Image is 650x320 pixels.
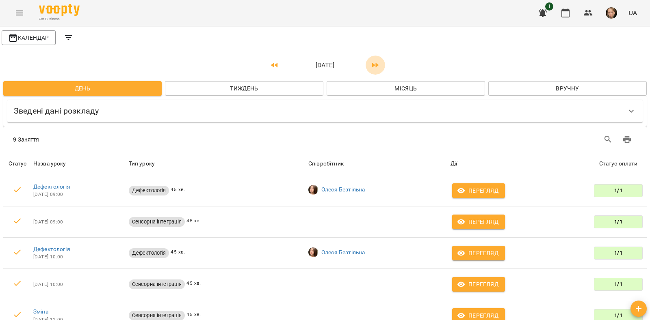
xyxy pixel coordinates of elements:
span: 45 хв. [171,186,185,195]
span: 1/1 [611,249,625,257]
img: ab980ff7dd4a5a53328da55318d94489.jpeg [308,185,318,195]
span: Перегляд [459,217,498,227]
span: 1/1 [611,281,625,288]
a: Олеся Безтільна [321,186,365,194]
a: Олеся Безтільна [321,249,365,257]
button: Перегляд [452,277,505,292]
h6: Зведені дані розкладу [14,105,99,117]
span: 1 [545,2,553,11]
span: [DATE] 09:00 [33,191,126,199]
span: Сенсорна інтеграція [129,218,185,226]
div: Співробітник [308,159,447,169]
button: Перегляд [452,246,505,260]
div: Статус оплати [591,159,645,169]
span: 45 хв. [171,248,185,258]
button: Створити урок [630,301,647,317]
button: Filters [59,28,78,47]
span: Перегляд [459,248,498,258]
span: Перегляд [459,186,498,195]
button: День [3,81,162,96]
span: Дефектологія [129,249,169,257]
button: UA [625,5,640,20]
span: 1/1 [611,218,625,226]
span: Перегляд [459,279,498,289]
button: Вручну [488,81,647,96]
div: Статус [4,159,31,169]
div: Назва уроку [33,159,126,169]
span: Дефектологія [129,187,169,194]
span: [DATE] 10:00 [33,253,126,261]
span: [DATE] 10:00 [33,281,126,289]
img: Voopty Logo [39,4,80,16]
button: Search [598,130,618,149]
button: Перегляд [452,183,505,198]
span: 1/1 [611,187,625,194]
div: Дії [451,159,588,169]
button: Друк [617,130,637,149]
img: ab980ff7dd4a5a53328da55318d94489.jpeg [308,247,318,257]
button: Menu [10,3,29,23]
span: Тиждень [171,84,317,93]
span: 1/1 [611,312,625,319]
div: Table Toolbar [3,127,647,152]
button: Тиждень [165,81,323,96]
span: Сенсорна інтеграція [129,312,185,319]
button: Місяць [327,81,485,96]
span: Сенсорна інтеграція [129,281,185,288]
span: День [10,84,155,93]
a: Зміна [33,308,48,315]
span: For Business [39,17,80,22]
img: c55b66f6648212629ff8b699dda76310.jpeg [606,7,617,19]
a: Дефектологія [33,246,70,252]
span: [DATE] 09:00 [33,218,126,226]
span: 45 хв. [186,279,201,289]
span: Календар [8,33,49,43]
span: 45 хв. [186,217,201,227]
div: Зведені дані розкладу [7,100,643,122]
div: Тип уроку [129,159,305,169]
p: [DATE] [284,60,366,70]
button: Календар [2,30,56,45]
a: Дефектологія [33,183,70,190]
span: UA [628,9,637,17]
button: Перегляд [452,215,505,229]
div: 9 Заняття [13,135,318,144]
span: Місяць [333,84,479,93]
span: Вручну [495,84,640,93]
